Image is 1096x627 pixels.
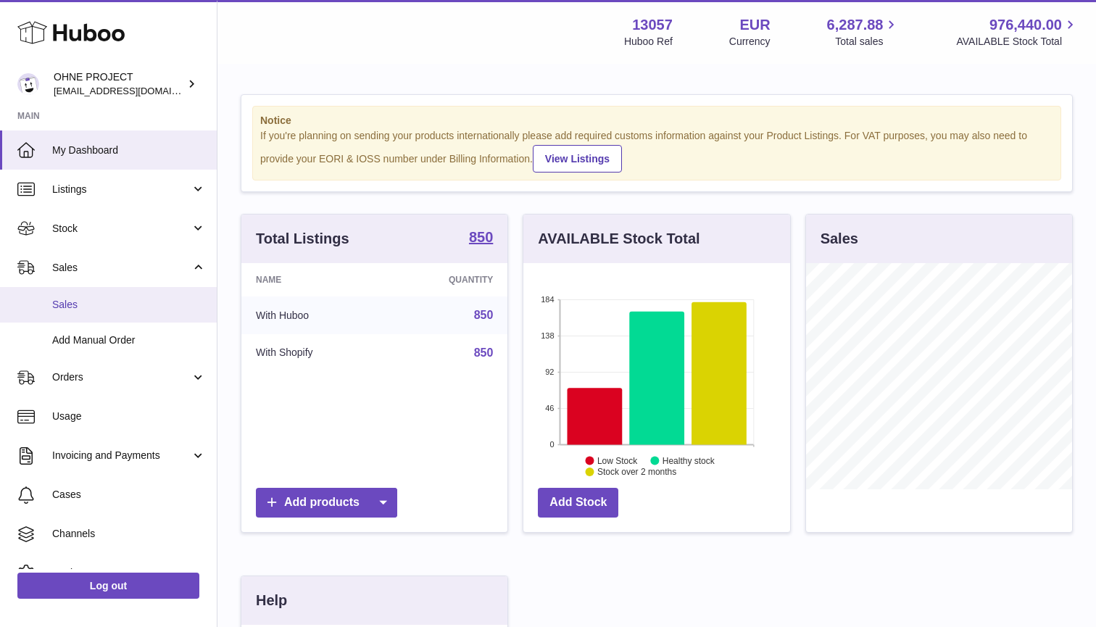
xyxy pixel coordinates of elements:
div: If you're planning on sending your products internationally please add required customs informati... [260,129,1053,173]
h3: Sales [821,229,858,249]
a: 850 [474,309,494,321]
span: 976,440.00 [989,15,1062,35]
span: Cases [52,488,206,502]
strong: Notice [260,114,1053,128]
a: 850 [474,346,494,359]
text: Low Stock [597,455,638,465]
span: Sales [52,298,206,312]
a: View Listings [533,145,622,173]
text: 184 [541,295,554,304]
span: AVAILABLE Stock Total [956,35,1079,49]
strong: EUR [739,15,770,35]
span: Settings [52,566,206,580]
div: Currency [729,35,771,49]
span: [EMAIL_ADDRESS][DOMAIN_NAME] [54,85,213,96]
a: Add products [256,488,397,518]
span: Stock [52,222,191,236]
span: Listings [52,183,191,196]
strong: 850 [469,230,493,244]
strong: 13057 [632,15,673,35]
text: 0 [550,440,555,449]
span: Orders [52,370,191,384]
a: 976,440.00 AVAILABLE Stock Total [956,15,1079,49]
text: 138 [541,331,554,340]
h3: Help [256,591,287,610]
span: Invoicing and Payments [52,449,191,462]
span: Channels [52,527,206,541]
td: With Huboo [241,296,385,334]
h3: Total Listings [256,229,349,249]
th: Quantity [385,263,507,296]
a: Log out [17,573,199,599]
div: OHNE PROJECT [54,70,184,98]
a: 6,287.88 Total sales [827,15,900,49]
td: With Shopify [241,334,385,372]
th: Name [241,263,385,296]
a: Add Stock [538,488,618,518]
div: Huboo Ref [624,35,673,49]
span: Add Manual Order [52,333,206,347]
span: Sales [52,261,191,275]
text: Healthy stock [663,455,715,465]
text: 46 [546,404,555,412]
img: support@ohneproject.com [17,73,39,95]
h3: AVAILABLE Stock Total [538,229,699,249]
span: 6,287.88 [827,15,884,35]
span: My Dashboard [52,144,206,157]
a: 850 [469,230,493,247]
text: 92 [546,368,555,376]
span: Usage [52,410,206,423]
text: Stock over 2 months [597,467,676,477]
span: Total sales [835,35,900,49]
